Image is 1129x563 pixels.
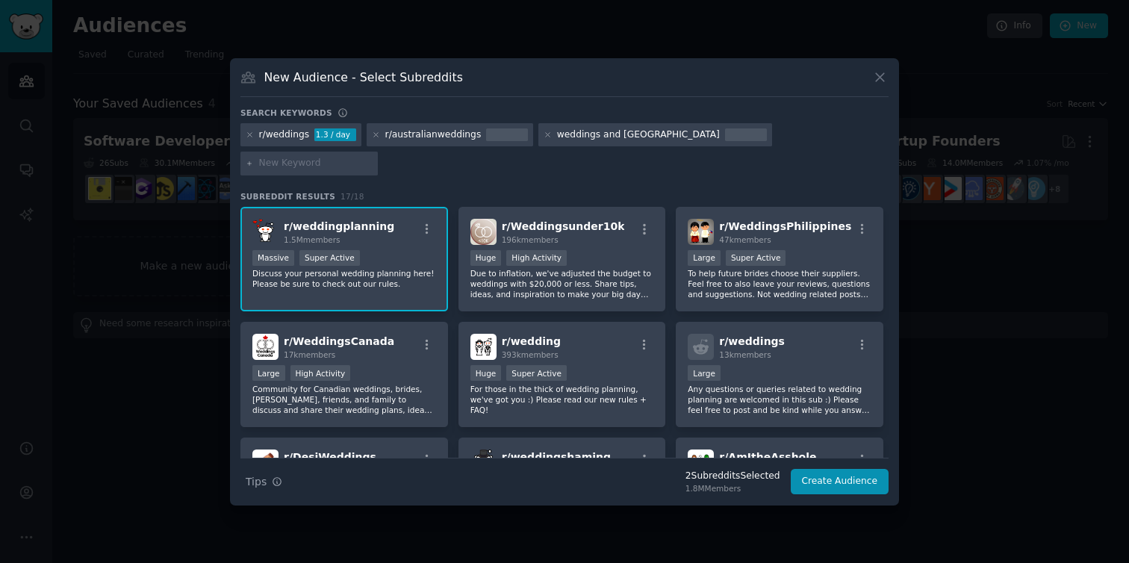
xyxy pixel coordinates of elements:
[246,474,267,490] span: Tips
[284,335,394,347] span: r/ WeddingsCanada
[314,128,356,142] div: 1.3 / day
[385,128,482,142] div: r/australianweddings
[688,250,721,266] div: Large
[470,219,497,245] img: Weddingsunder10k
[791,469,889,494] button: Create Audience
[252,365,285,381] div: Large
[719,350,771,359] span: 13k members
[557,128,720,142] div: weddings and [GEOGRAPHIC_DATA]
[470,365,502,381] div: Huge
[688,384,871,415] p: Any questions or queries related to wedding planning are welcomed in this sub :) Please feel free...
[502,350,559,359] span: 393k members
[252,268,436,289] p: Discuss your personal wedding planning here! Please be sure to check out our rules.
[290,365,351,381] div: High Activity
[726,250,786,266] div: Super Active
[688,365,721,381] div: Large
[502,235,559,244] span: 196k members
[506,250,567,266] div: High Activity
[252,384,436,415] p: Community for Canadian weddings, brides, [PERSON_NAME], friends, and family to discuss and share ...
[284,235,340,244] span: 1.5M members
[502,335,561,347] span: r/ wedding
[470,268,654,299] p: Due to inflation, we've adjusted the budget to weddings with $20,000 or less. Share tips, ideas, ...
[506,365,567,381] div: Super Active
[685,470,780,483] div: 2 Subreddit s Selected
[719,335,785,347] span: r/ weddings
[502,451,611,463] span: r/ weddingshaming
[340,192,364,201] span: 17 / 18
[688,219,714,245] img: WeddingsPhilippines
[688,450,714,476] img: AmItheAsshole
[252,250,294,266] div: Massive
[264,69,463,85] h3: New Audience - Select Subreddits
[299,250,360,266] div: Super Active
[284,220,394,232] span: r/ weddingplanning
[470,334,497,360] img: wedding
[240,108,332,118] h3: Search keywords
[719,451,816,463] span: r/ AmItheAsshole
[240,469,287,495] button: Tips
[284,350,335,359] span: 17k members
[259,128,310,142] div: r/weddings
[470,450,497,476] img: weddingshaming
[470,384,654,415] p: For those in the thick of wedding planning, we've got you :) Please read our new rules + FAQ!
[719,235,771,244] span: 47k members
[252,450,279,476] img: DesiWeddings
[240,191,335,202] span: Subreddit Results
[252,334,279,360] img: WeddingsCanada
[719,220,851,232] span: r/ WeddingsPhilippines
[259,157,373,170] input: New Keyword
[470,250,502,266] div: Huge
[502,220,625,232] span: r/ Weddingsunder10k
[685,483,780,494] div: 1.8M Members
[688,268,871,299] p: To help future brides choose their suppliers. Feel free to also leave your reviews, questions and...
[252,219,279,245] img: weddingplanning
[284,451,376,463] span: r/ DesiWeddings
